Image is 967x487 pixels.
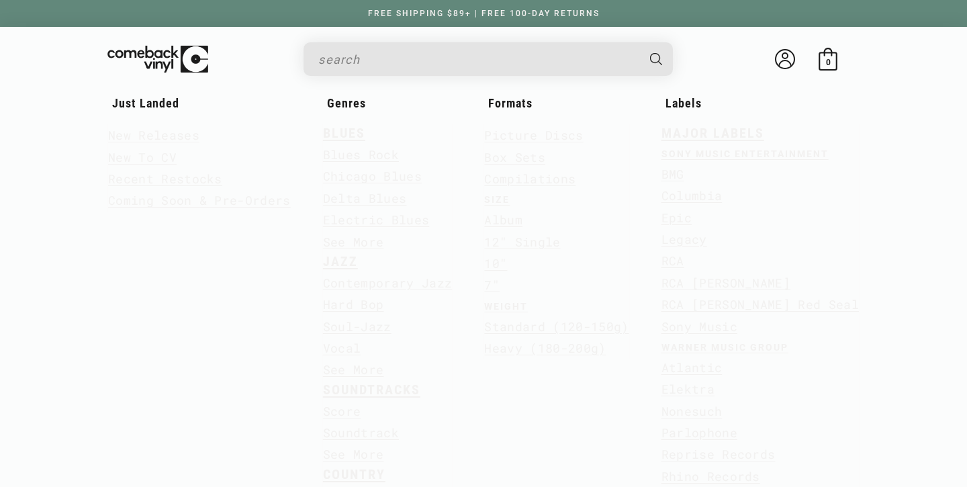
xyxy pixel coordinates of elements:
[665,96,702,110] span: Labels
[323,467,385,482] a: COUNTRY
[661,466,760,487] a: Rhino Records
[661,250,684,271] a: RCA
[108,189,291,211] a: Coming Soon & Pre-Orders
[323,382,420,398] a: SOUNDTRACKS
[484,124,583,146] a: Picture Discs
[318,46,637,73] input: search
[484,337,606,359] a: Heavy (180-200g)
[323,359,384,380] a: See More
[661,294,859,315] a: RCA [PERSON_NAME] Red Seal
[661,443,776,465] a: Reprise Records
[323,443,384,465] a: See More
[108,124,199,146] a: New Releases
[661,228,707,250] a: Legacy
[484,253,507,274] a: 10"
[323,272,452,294] a: Contemporary Jazz
[661,378,715,400] a: Elektra
[323,400,361,422] a: Score
[484,209,522,230] a: Album
[327,96,366,110] span: Genres
[488,96,533,110] span: Formats
[661,357,723,378] a: Atlantic
[639,42,675,76] button: Search
[323,294,384,315] a: Hard Bop
[484,146,545,168] a: Box Sets
[108,146,177,168] a: New To CV
[304,42,673,76] div: Search
[355,9,613,18] a: FREE SHIPPING $89+ | FREE 100-DAY RETURNS
[323,422,399,443] a: Soundtrack
[661,400,723,422] a: Nonesuch
[661,207,692,228] a: Epic
[323,187,407,209] a: Delta Blues
[661,272,790,294] a: RCA [PERSON_NAME]
[108,168,222,189] a: Recent Restocks
[661,185,723,206] a: Columbia
[323,126,365,141] a: BLUES
[112,96,179,110] span: Just Landed
[323,209,429,230] a: Electric Blues
[661,316,737,337] a: Sony Music
[661,163,684,185] a: BMG
[484,316,629,337] a: Standard (120-150g)
[484,168,575,189] a: Compilations
[323,254,358,269] a: JAZZ
[323,144,399,165] a: Blues Rock
[323,316,392,337] a: Soul-Jazz
[826,57,831,67] span: 0
[661,422,737,443] a: Parlophone
[323,231,384,253] a: See More
[484,274,500,296] a: 7"
[323,165,422,187] a: Chicago Blues
[323,337,361,359] a: Vocal
[484,231,560,253] a: 12" Single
